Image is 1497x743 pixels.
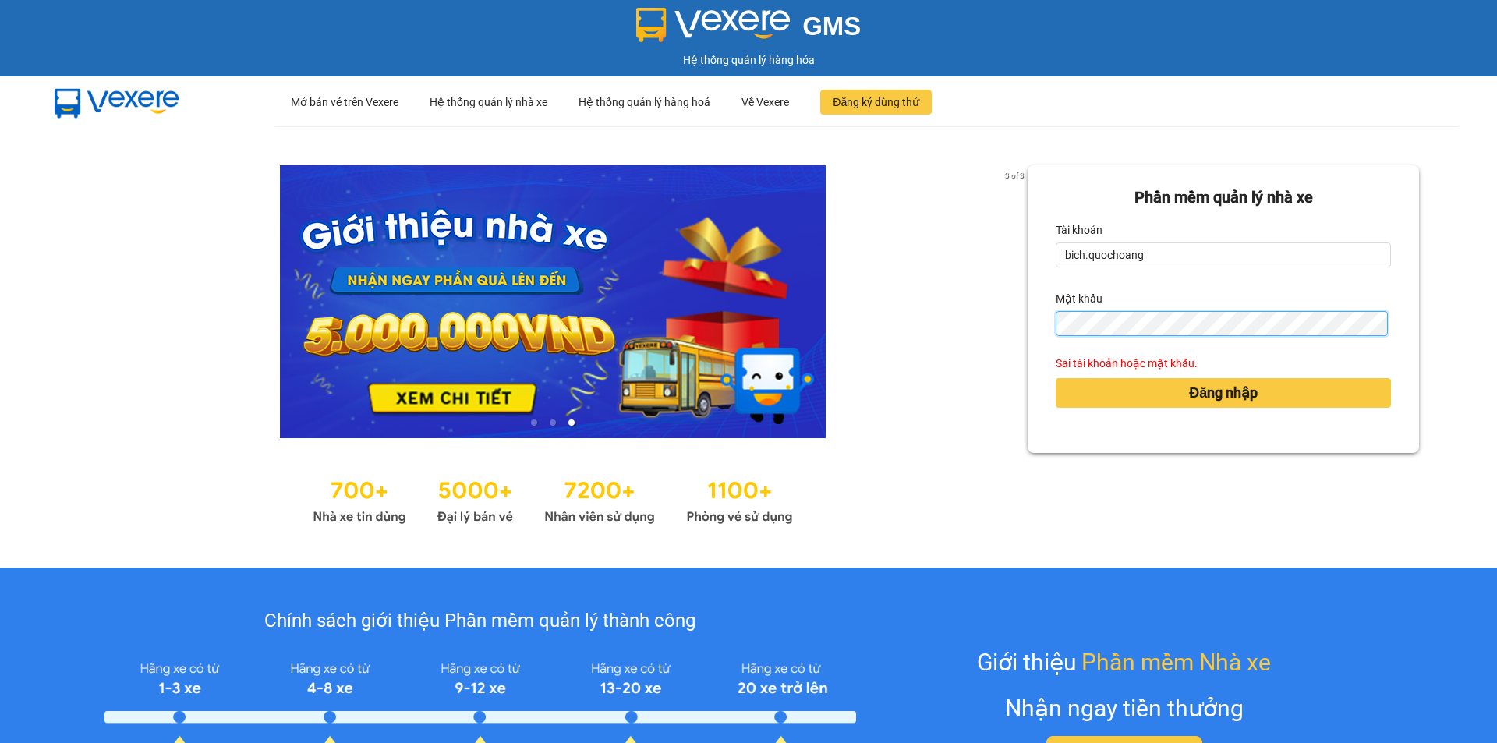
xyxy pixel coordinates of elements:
[820,90,932,115] button: Đăng ký dùng thử
[39,76,195,128] img: mbUUG5Q.png
[430,77,547,127] div: Hệ thống quản lý nhà xe
[1000,165,1028,186] p: 3 of 3
[291,77,398,127] div: Mở bán vé trên Vexere
[1056,286,1102,311] label: Mật khẩu
[802,12,861,41] span: GMS
[1056,378,1391,408] button: Đăng nhập
[833,94,919,111] span: Đăng ký dùng thử
[550,419,556,426] li: slide item 2
[977,644,1271,681] div: Giới thiệu
[579,77,710,127] div: Hệ thống quản lý hàng hoá
[104,607,855,636] div: Chính sách giới thiệu Phần mềm quản lý thành công
[4,51,1493,69] div: Hệ thống quản lý hàng hóa
[78,165,100,438] button: previous slide / item
[1056,186,1391,210] div: Phần mềm quản lý nhà xe
[1056,311,1387,336] input: Mật khẩu
[1081,644,1271,681] span: Phần mềm Nhà xe
[568,419,575,426] li: slide item 3
[1006,165,1028,438] button: next slide / item
[636,8,791,42] img: logo 2
[741,77,789,127] div: Về Vexere
[531,419,537,426] li: slide item 1
[1056,218,1102,242] label: Tài khoản
[1056,242,1391,267] input: Tài khoản
[636,23,862,36] a: GMS
[1189,382,1258,404] span: Đăng nhập
[1005,690,1244,727] div: Nhận ngay tiền thưởng
[1056,355,1391,372] div: Sai tài khoản hoặc mật khẩu.
[313,469,793,529] img: Statistics.png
